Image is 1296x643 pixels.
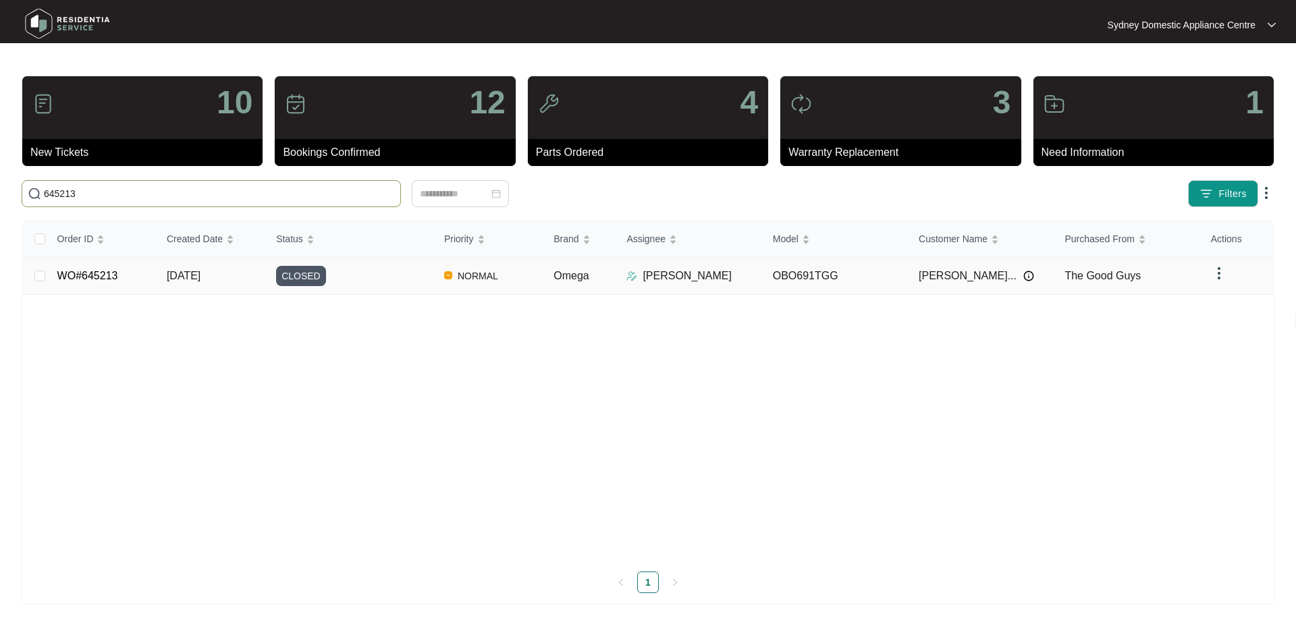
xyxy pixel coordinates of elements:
li: Next Page [664,571,686,593]
th: Status [265,221,433,257]
th: Purchased From [1054,221,1199,257]
span: Order ID [57,231,94,246]
th: Actions [1200,221,1273,257]
span: Status [276,231,303,246]
th: Brand [543,221,616,257]
img: filter icon [1199,187,1213,200]
span: Purchased From [1064,231,1134,246]
img: icon [790,93,812,115]
p: 4 [740,86,758,119]
li: Previous Page [610,571,632,593]
span: Brand [553,231,578,246]
span: The Good Guys [1064,270,1141,281]
span: Customer Name [919,231,988,246]
img: dropdown arrow [1268,22,1276,28]
span: [DATE] [167,270,200,281]
a: 1 [638,572,658,592]
img: icon [538,93,560,115]
img: Vercel Logo [444,271,452,279]
img: dropdown arrow [1258,185,1274,201]
span: Omega [553,270,589,281]
td: OBO691TGG [762,257,908,295]
span: Filters [1218,187,1247,201]
button: left [610,571,632,593]
img: Assigner Icon [626,271,637,281]
img: icon [1044,93,1065,115]
p: 12 [469,86,505,119]
th: Customer Name [908,221,1054,257]
p: Need Information [1042,144,1274,161]
img: search-icon [28,187,41,200]
p: 1 [1245,86,1264,119]
span: left [617,578,625,586]
p: New Tickets [30,144,263,161]
a: WO#645213 [57,270,118,281]
img: residentia service logo [20,3,115,44]
span: right [671,578,679,586]
p: [PERSON_NAME] [643,268,732,284]
span: Model [773,231,799,246]
span: Created Date [167,231,223,246]
p: Parts Ordered [536,144,768,161]
th: Priority [433,221,543,257]
th: Model [762,221,908,257]
img: Info icon [1023,271,1034,281]
span: NORMAL [452,268,504,284]
span: Assignee [626,231,666,246]
th: Assignee [616,221,761,257]
img: dropdown arrow [1211,265,1227,281]
input: Search by Order Id, Assignee Name, Customer Name, Brand and Model [44,186,395,201]
button: filter iconFilters [1188,180,1258,207]
p: Warranty Replacement [788,144,1021,161]
span: CLOSED [276,266,326,286]
img: icon [285,93,306,115]
button: right [664,571,686,593]
th: Order ID [47,221,156,257]
p: 3 [993,86,1011,119]
th: Created Date [156,221,265,257]
p: Sydney Domestic Appliance Centre [1108,18,1255,32]
span: Priority [444,231,474,246]
p: 10 [217,86,252,119]
p: Bookings Confirmed [283,144,515,161]
li: 1 [637,571,659,593]
img: icon [32,93,54,115]
span: [PERSON_NAME]... [919,268,1017,284]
